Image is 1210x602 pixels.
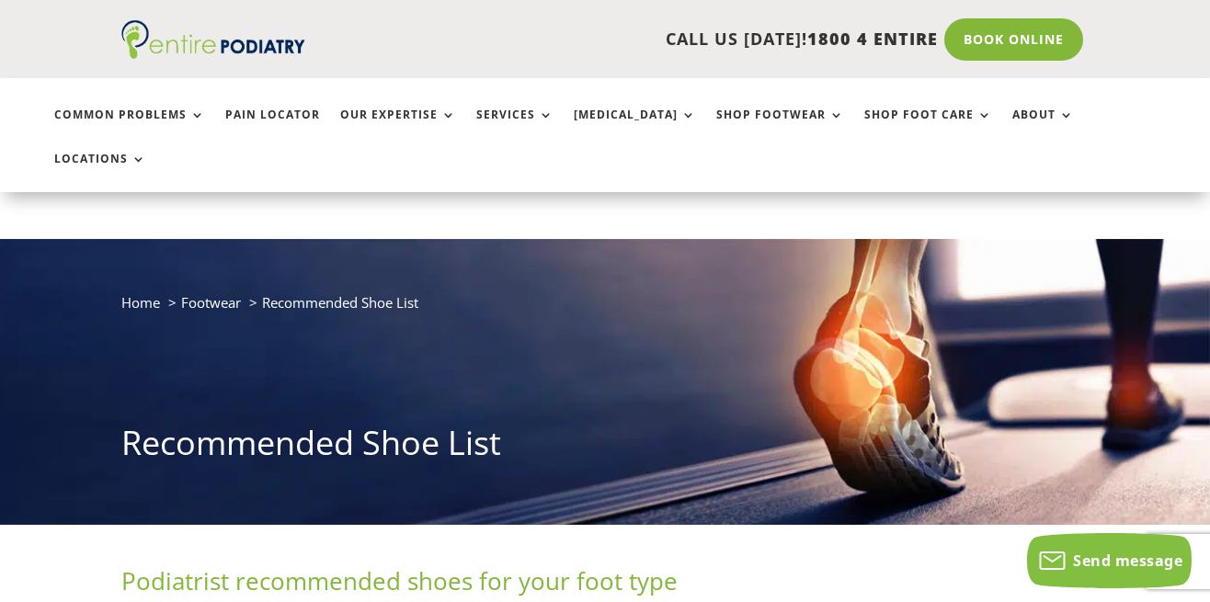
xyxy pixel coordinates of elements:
[864,108,992,148] a: Shop Foot Care
[121,420,1090,475] h1: Recommended Shoe List
[807,28,938,50] span: 1800 4 ENTIRE
[54,153,146,192] a: Locations
[121,44,305,62] a: Entire Podiatry
[121,290,1090,328] nav: breadcrumb
[340,108,456,148] a: Our Expertise
[340,28,938,51] p: CALL US [DATE]!
[476,108,554,148] a: Services
[262,293,418,312] span: Recommended Shoe List
[1012,108,1074,148] a: About
[54,108,205,148] a: Common Problems
[1027,533,1192,588] button: Send message
[1073,551,1182,571] span: Send message
[944,18,1083,61] a: Book Online
[716,108,844,148] a: Shop Footwear
[574,108,696,148] a: [MEDICAL_DATA]
[181,293,241,312] a: Footwear
[121,20,305,59] img: logo (1)
[225,108,320,148] a: Pain Locator
[121,293,160,312] a: Home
